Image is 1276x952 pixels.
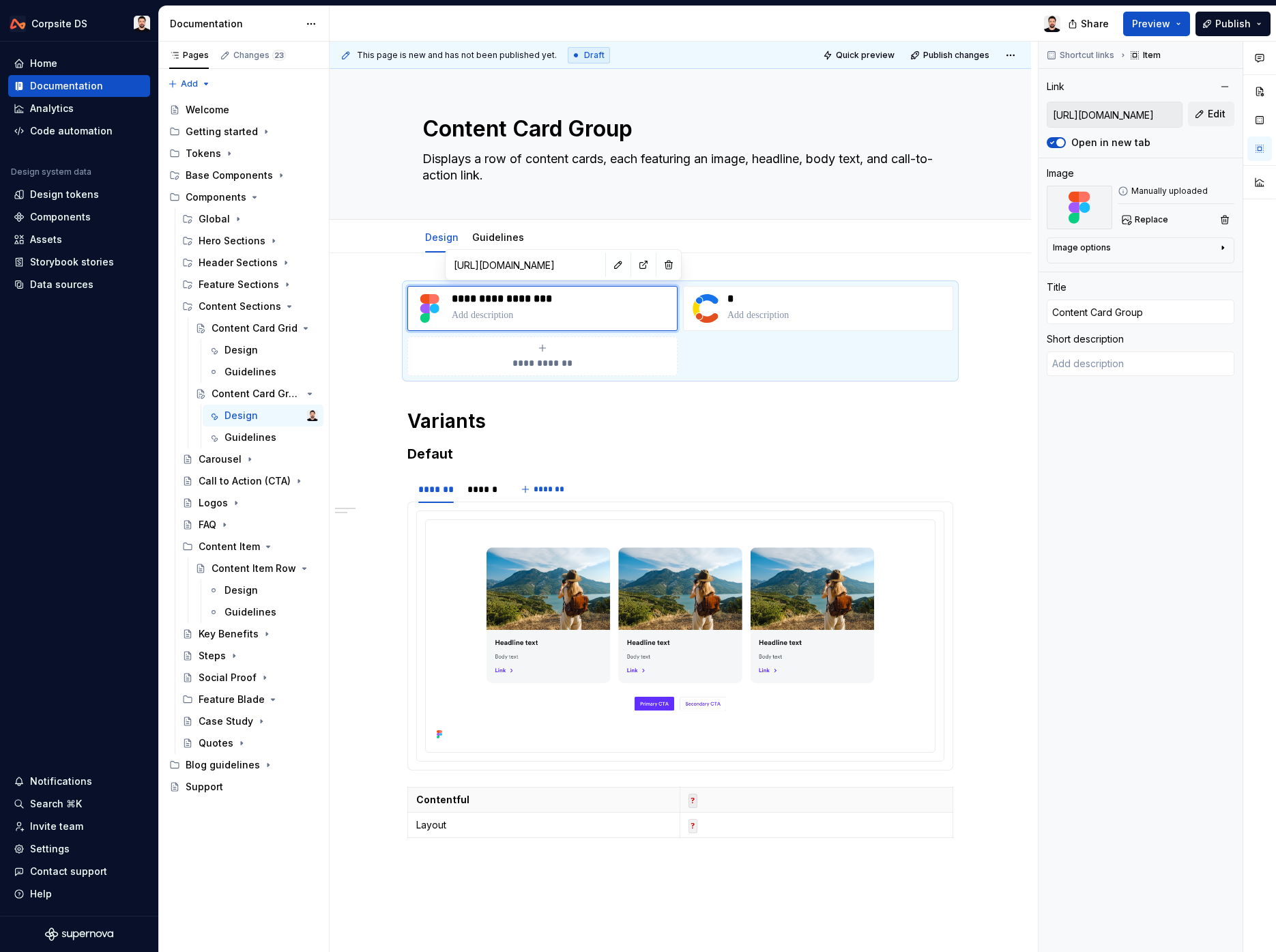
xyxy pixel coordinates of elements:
[190,317,323,339] a: Content Card Grid
[31,17,87,31] div: Corpsite DS
[30,57,57,70] div: Home
[8,120,150,142] a: Code automation
[199,212,230,226] div: Global
[688,819,697,833] code: ?
[923,50,989,61] span: Publish changes
[11,167,91,177] div: Design system data
[1060,50,1114,61] span: Shortcut links
[8,838,150,860] a: Settings
[30,79,103,93] div: Documentation
[1047,332,1124,346] div: Short description
[1132,17,1170,31] span: Preview
[199,300,281,313] div: Content Sections
[177,732,323,754] a: Quotes
[199,649,226,663] div: Steps
[186,758,260,772] div: Blog guidelines
[8,793,150,815] button: Search ⌘K
[8,184,150,205] a: Design tokens
[177,623,323,645] a: Key Benefits
[177,274,323,295] div: Feature Sections
[8,53,150,74] a: Home
[1215,17,1251,31] span: Publish
[30,188,99,201] div: Design tokens
[224,583,258,597] div: Design
[164,776,323,798] a: Support
[1043,46,1120,65] button: Shortcut links
[1047,167,1074,180] div: Image
[1188,102,1234,126] button: Edit
[10,16,26,32] img: 0733df7c-e17f-4421-95a9-ced236ef1ff0.png
[467,222,530,251] div: Guidelines
[164,186,323,208] div: Components
[203,339,323,361] a: Design
[177,667,323,689] a: Social Proof
[30,278,93,291] div: Data sources
[416,510,944,762] section-item: Desktop
[1047,280,1067,294] div: Title
[357,50,557,61] span: This page is new and has not been published yet.
[688,794,697,808] code: ?
[212,562,296,575] div: Content Item Row
[186,190,246,204] div: Components
[134,16,150,32] img: Ch'an
[1044,16,1060,32] img: Ch'an
[30,797,82,811] div: Search ⌘K
[177,470,323,492] a: Call to Action (CTA)
[181,78,198,89] span: Add
[164,754,323,776] div: Blog guidelines
[177,645,323,667] a: Steps
[199,540,260,553] div: Content Item
[272,50,286,61] span: 23
[190,558,323,579] a: Content Item Row
[199,736,233,750] div: Quotes
[177,536,323,558] div: Content Item
[472,231,524,243] a: Guidelines
[164,121,323,143] div: Getting started
[164,164,323,186] div: Base Components
[8,98,150,119] a: Analytics
[416,818,671,832] p: Layout
[3,9,156,38] button: Corpsite DSCh'an
[420,148,936,186] textarea: Displays a row of content cards, each featuring an image, headline, body text, and call-to-action...
[224,605,276,619] div: Guidelines
[689,292,722,325] img: 8b6f384c-4acd-4bd7-b9fb-cfd4338d3bf2.svg
[164,143,323,164] div: Tokens
[1047,186,1112,229] img: 600a6a5d-384a-4919-ae54-ad8c4a961593.svg
[420,113,936,145] textarea: Content Card Group
[8,861,150,882] button: Contact support
[199,256,278,270] div: Header Sections
[1118,186,1234,197] div: Manually uploaded
[177,448,323,470] a: Carousel
[584,50,605,61] span: Draft
[45,927,113,941] svg: Supernova Logo
[186,125,258,139] div: Getting started
[407,409,953,433] h1: Variants
[30,255,114,269] div: Storybook stories
[8,229,150,250] a: Assets
[199,627,259,641] div: Key Benefits
[30,102,74,115] div: Analytics
[30,124,113,138] div: Code automation
[30,233,62,246] div: Assets
[164,99,323,121] a: Welcome
[203,579,323,601] a: Design
[164,99,323,798] div: Page tree
[30,865,107,878] div: Contact support
[30,820,83,833] div: Invite team
[1061,12,1118,36] button: Share
[30,210,91,224] div: Components
[177,230,323,252] div: Hero Sections
[199,496,228,510] div: Logos
[203,361,323,383] a: Guidelines
[8,274,150,295] a: Data sources
[186,780,223,794] div: Support
[1053,242,1228,259] button: Image options
[8,75,150,97] a: Documentation
[425,231,459,243] a: Design
[416,793,671,807] p: Contentful
[8,816,150,837] a: Invite team
[224,365,276,379] div: Guidelines
[414,292,446,325] img: 600a6a5d-384a-4919-ae54-ad8c4a961593.svg
[186,169,273,182] div: Base Components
